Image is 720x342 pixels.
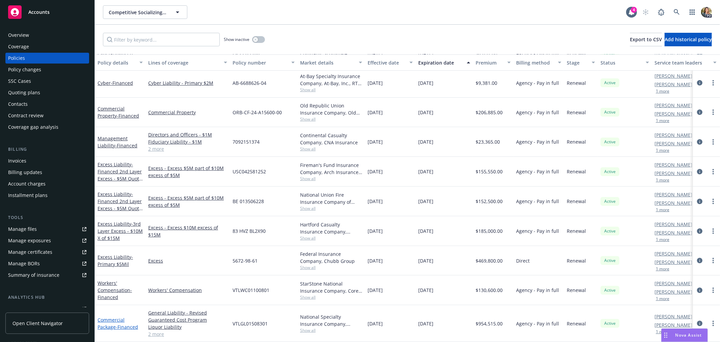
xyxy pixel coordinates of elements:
[476,257,503,264] span: $469,800.00
[116,324,138,330] span: - Financed
[368,198,383,205] span: [DATE]
[655,81,692,88] a: [PERSON_NAME]
[476,168,503,175] span: $155,550.00
[473,54,513,71] button: Premium
[476,320,503,327] span: $954,515.00
[418,59,463,66] div: Expiration date
[603,320,617,326] span: Active
[300,102,362,116] div: Old Republic Union Insurance Company, Old Republic General Insurance Group, Amwins
[655,110,692,117] a: [PERSON_NAME]
[5,303,89,314] a: Loss summary generator
[5,190,89,201] a: Installment plans
[696,168,704,176] a: circleInformation
[368,227,383,235] span: [DATE]
[98,135,137,149] a: Management Liability
[300,191,362,205] div: National Union Fire Insurance Company of [GEOGRAPHIC_DATA], [GEOGRAPHIC_DATA], AIG
[300,280,362,294] div: StarStone National Insurance Company, Core Specialty, Verita CSG, Inc.
[300,235,362,241] span: Show all
[5,53,89,64] a: Policies
[103,5,187,19] button: Competitive Socializing US LLC
[297,54,365,71] button: Market details
[567,79,586,87] span: Renewal
[656,330,669,334] button: 1 more
[709,197,717,205] a: more
[368,59,405,66] div: Effective date
[5,41,89,52] a: Coverage
[5,258,89,269] a: Manage BORs
[516,168,559,175] span: Agency - Pay in full
[145,54,230,71] button: Lines of coverage
[103,33,220,46] input: Filter by keyword...
[709,319,717,327] a: more
[233,320,268,327] span: VTLGL01508301
[5,235,89,246] a: Manage exposures
[300,176,362,181] span: Show all
[696,319,704,327] a: circleInformation
[365,54,416,71] button: Effective date
[5,64,89,75] a: Policy changes
[476,59,503,66] div: Premium
[418,198,433,205] span: [DATE]
[148,165,227,179] a: Excess - Excess $5M part of $10M excess of $5M
[670,5,684,19] a: Search
[115,142,137,149] span: - Financed
[655,191,692,198] a: [PERSON_NAME]
[233,79,266,87] span: AB-6688626-04
[516,320,559,327] span: Agency - Pay in full
[28,9,50,15] span: Accounts
[655,102,692,109] a: [PERSON_NAME]
[516,227,559,235] span: Agency - Pay in full
[567,109,586,116] span: Renewal
[98,80,133,86] a: Cyber
[8,178,46,189] div: Account charges
[5,122,89,132] a: Coverage gap analysis
[598,54,652,71] button: Status
[564,54,598,71] button: Stage
[8,76,31,87] div: SSC Cases
[8,224,37,235] div: Manage files
[5,76,89,87] a: SSC Cases
[233,59,287,66] div: Policy number
[300,116,362,122] span: Show all
[601,59,642,66] div: Status
[300,205,362,211] span: Show all
[98,161,143,196] span: - Financed 2nd Layer Excess - $5M Quota Share part of $10M X of $5M Primary
[418,257,433,264] span: [DATE]
[655,140,692,147] a: [PERSON_NAME]
[631,7,637,13] div: 4
[567,257,586,264] span: Renewal
[656,148,669,152] button: 1 more
[696,286,704,294] a: circleInformation
[709,256,717,265] a: more
[709,138,717,146] a: more
[148,138,227,145] a: Fiduciary Liability - $1M
[148,131,227,138] a: Directors and Officers - $1M
[148,331,227,338] a: 2 more
[300,221,362,235] div: Hartford Casualty Insurance Company, Hartford Insurance Group
[98,221,143,241] span: - 3rd Layer Excess - $10M X of $15M
[662,329,670,342] div: Drag to move
[5,224,89,235] a: Manage files
[368,138,383,145] span: [DATE]
[8,247,52,258] div: Manage certificates
[224,36,249,42] span: Show inactive
[655,321,692,328] a: [PERSON_NAME]
[655,131,692,139] a: [PERSON_NAME]
[8,270,59,280] div: Summary of insurance
[476,287,503,294] span: $130,600.00
[233,168,266,175] span: USC042581252
[665,36,712,43] span: Add historical policy
[98,317,138,330] a: Commercial Package
[5,3,89,22] a: Accounts
[8,110,44,121] div: Contract review
[148,287,227,294] a: Workers' Compensation
[630,33,662,46] button: Export to CSV
[5,167,89,178] a: Billing updates
[98,191,143,226] span: - Financed 2nd Layer Excess - $5M Quota Share of $10M X of $5M Primary
[8,235,51,246] div: Manage exposures
[516,257,530,264] span: Direct
[696,79,704,87] a: circleInformation
[300,327,362,333] span: Show all
[368,320,383,327] span: [DATE]
[603,80,617,86] span: Active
